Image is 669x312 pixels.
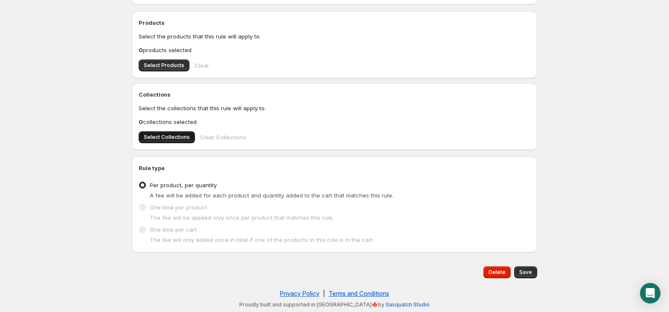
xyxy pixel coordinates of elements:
[139,18,530,27] h2: Products
[150,192,393,199] span: A fee will be added for each product and quantity added to the cart that matches this rule.
[150,204,207,211] span: One time per product
[640,283,660,303] div: Open Intercom Messenger
[139,118,143,125] b: 0
[144,134,190,141] span: Select Collections
[329,290,389,297] a: Terms and Conditions
[139,47,143,53] b: 0
[139,90,530,99] h2: Collections
[514,266,537,278] button: Save
[150,226,197,233] span: One time per cart
[139,131,195,143] button: Select Collections
[150,182,217,188] span: Per product, per quantity
[519,269,532,276] span: Save
[386,301,430,308] a: Sasquatch Studio
[489,269,506,276] span: Delete
[139,164,530,172] h2: Rule type
[144,62,184,69] span: Select Products
[139,32,530,41] p: Select the products that this rule will apply to.
[139,118,530,126] p: collections selected
[323,290,325,297] span: |
[280,290,320,297] a: Privacy Policy
[150,214,334,221] span: The fee will be applied only once per product that matches this rule.
[139,104,530,112] p: Select the collections that this rule will apply to.
[136,301,533,308] p: Proudly built and supported in [GEOGRAPHIC_DATA]🍁by
[139,46,530,54] p: products selected
[483,266,511,278] button: Delete
[150,236,372,243] span: The fee will only added once in total if one of the products in this rule is in the cart
[139,59,189,71] button: Select Products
